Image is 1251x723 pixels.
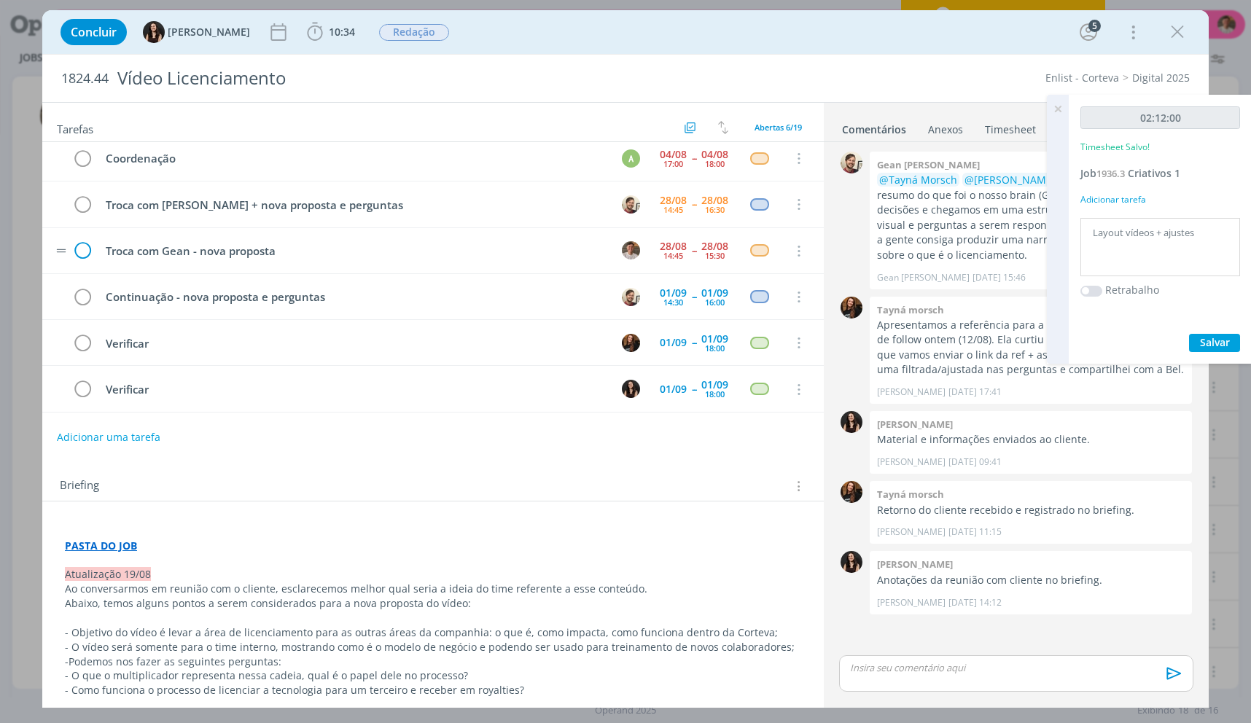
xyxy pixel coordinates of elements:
[99,242,608,260] div: Troca com Gean - nova proposta
[948,596,1002,609] span: [DATE] 14:12
[1132,71,1190,85] a: Digital 2025
[61,19,127,45] button: Concluir
[948,456,1002,469] span: [DATE] 09:41
[65,625,801,640] p: - Objetivo do vídeo é levar a área de licenciamento para as outras áreas da companhia: o que é, c...
[1200,335,1230,349] span: Salvar
[948,525,1002,539] span: [DATE] 11:15
[99,149,608,168] div: Coordenação
[701,241,728,251] div: 28/08
[1128,166,1180,180] span: Criativos 1
[841,116,907,137] a: Comentários
[660,337,687,348] div: 01/09
[701,380,728,390] div: 01/09
[60,477,99,496] span: Briefing
[701,149,728,160] div: 04/08
[705,206,725,214] div: 16:30
[877,558,953,571] b: [PERSON_NAME]
[622,334,640,352] img: T
[877,573,1185,587] p: Anotações da reunião com cliente no briefing.
[1105,282,1159,297] label: Retrabalho
[948,386,1002,399] span: [DATE] 17:41
[620,147,642,169] button: A
[692,199,696,209] span: --
[879,173,957,187] span: @Tayná Morsch
[841,297,862,318] img: T
[57,119,93,136] span: Tarefas
[841,551,862,573] img: I
[663,251,683,259] div: 14:45
[692,337,696,348] span: --
[877,303,944,316] b: Tayná morsch
[65,596,801,611] p: Abaixo, temos alguns pontos a serem considerados para a nova proposta do vídeo:
[964,173,1056,187] span: @[PERSON_NAME]
[99,288,608,306] div: Continuação - nova proposta e perguntas
[42,10,1209,708] div: dialog
[622,241,640,259] img: T
[663,298,683,306] div: 14:30
[620,332,642,353] button: T
[984,116,1037,137] a: Timesheet
[65,582,801,596] p: Ao conversarmos em reunião com o cliente, esclarecemos melhor qual seria a ideia do time referent...
[755,122,802,133] span: Abertas 6/19
[877,503,1185,517] p: Retorno do cliente recebido e registrado no briefing.
[65,683,801,697] p: - Como funciona o processo de licenciar a tecnologia para um terceiro e receber em royalties?
[692,384,696,394] span: --
[692,246,696,256] span: --
[622,380,640,398] img: I
[705,160,725,168] div: 18:00
[1080,166,1180,180] a: Job1936.3Criativos 1
[877,596,946,609] p: [PERSON_NAME]
[112,60,714,96] div: Vídeo Licenciamento
[877,173,1185,262] p: temos um resumo do que foi o nosso brain (Gean e Thiago). Tomamos decisões e chegamos em uma estr...
[841,152,862,173] img: G
[620,193,642,215] button: G
[877,318,1185,378] p: Apresentamos a referência para a cliente durante a reunião de follow ontem (12/08). Ela curtiu mu...
[620,286,642,308] button: G
[303,20,359,44] button: 10:34
[1096,167,1125,180] span: 1936.3
[877,158,980,171] b: Gean [PERSON_NAME]
[620,378,642,400] button: I
[705,298,725,306] div: 16:00
[928,122,963,137] div: Anexos
[99,196,608,214] div: Troca com [PERSON_NAME] + nova proposta e perguntas
[56,249,66,253] img: drag-icon.svg
[692,292,696,302] span: --
[65,567,151,581] span: Atualização 19/08
[705,344,725,352] div: 18:00
[622,288,640,306] img: G
[660,288,687,298] div: 01/09
[877,271,970,284] p: Gean [PERSON_NAME]
[1080,193,1240,206] div: Adicionar tarefa
[701,195,728,206] div: 28/08
[877,456,946,469] p: [PERSON_NAME]
[56,424,161,450] button: Adicionar uma tarefa
[1077,20,1100,44] button: 5
[660,149,687,160] div: 04/08
[143,21,250,43] button: I[PERSON_NAME]
[973,271,1026,284] span: [DATE] 15:46
[1189,334,1240,352] button: Salvar
[168,27,250,37] span: [PERSON_NAME]
[660,384,687,394] div: 01/09
[99,335,608,353] div: Verificar
[660,241,687,251] div: 28/08
[65,668,801,683] p: - O que o multiplicador representa nessa cadeia, qual é o papel dele no processo?
[1088,20,1101,32] div: 5
[841,481,862,503] img: T
[65,539,137,552] a: PASTA DO JOB
[622,195,640,214] img: G
[841,411,862,433] img: I
[663,206,683,214] div: 14:45
[622,149,640,168] div: A
[705,251,725,259] div: 15:30
[701,288,728,298] div: 01/09
[705,390,725,398] div: 18:00
[378,23,450,42] button: Redação
[660,195,687,206] div: 28/08
[877,488,944,501] b: Tayná morsch
[1045,71,1119,85] a: Enlist - Corteva
[71,26,117,38] span: Concluir
[877,525,946,539] p: [PERSON_NAME]
[718,121,728,134] img: arrow-down-up.svg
